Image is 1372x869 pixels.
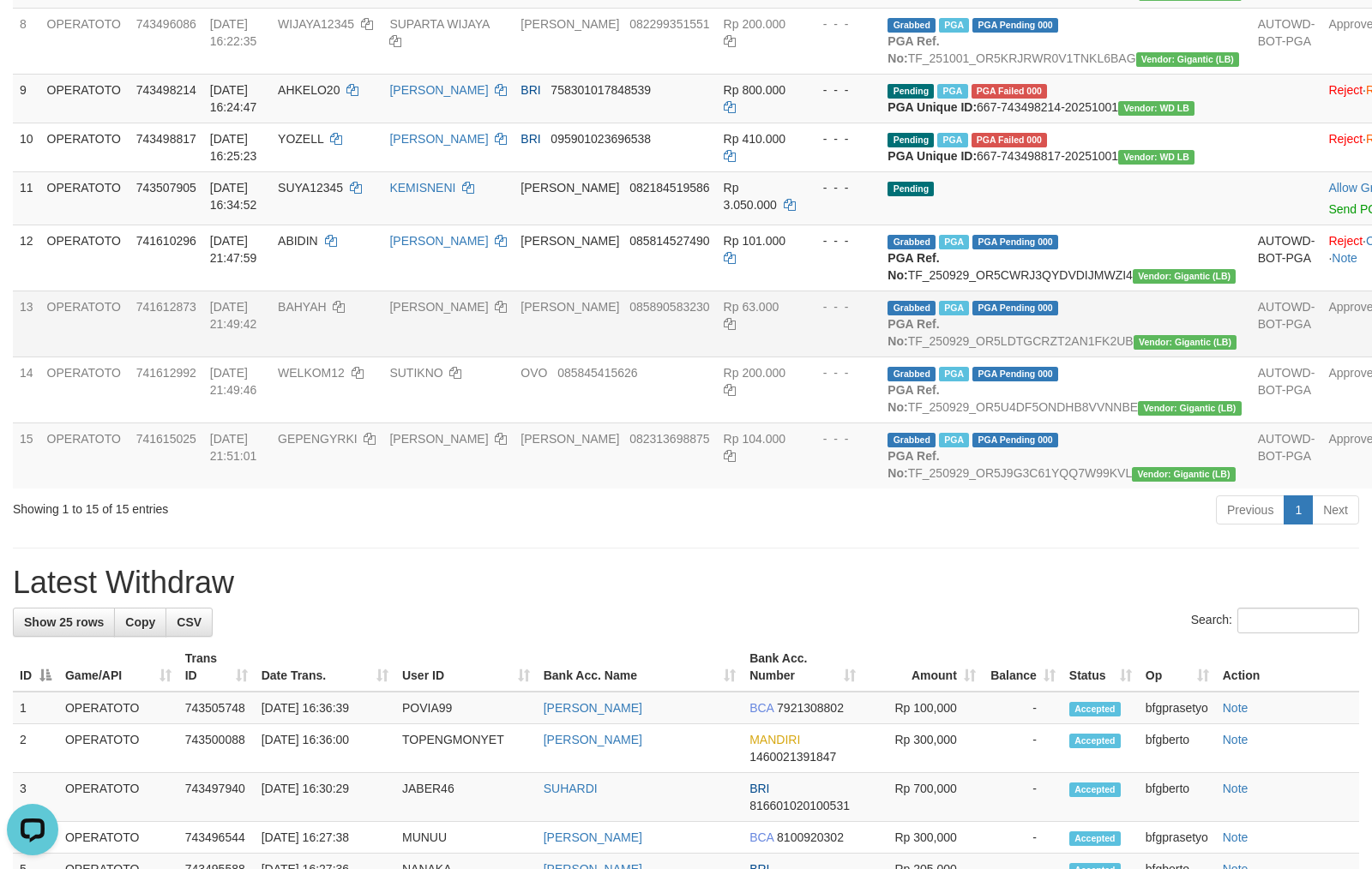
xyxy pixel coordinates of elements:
td: 743500088 [178,724,255,773]
span: Show 25 rows [24,615,104,629]
span: PGA Pending [972,301,1058,315]
td: JABER46 [395,773,537,822]
a: [PERSON_NAME] [389,132,488,146]
span: Vendor URL: https://dashboard.q2checkout.com/secure [1138,401,1242,416]
h1: Latest Withdraw [13,566,1359,600]
a: Show 25 rows [13,608,115,637]
a: [PERSON_NAME] [389,432,488,446]
td: OPERATOTO [58,822,178,854]
span: Copy 085845415626 to clipboard [557,366,637,380]
span: Grabbed [888,235,936,249]
td: 9 [13,74,40,123]
a: Reject [1328,132,1363,146]
span: Copy 082313698875 to clipboard [629,432,709,446]
a: [PERSON_NAME] [544,733,642,746]
td: AUTOWD-BOT-PGA [1251,8,1322,74]
span: 741615025 [136,432,196,446]
input: Search: [1237,608,1359,633]
span: Vendor URL: https://dashboard.q2checkout.com/secure [1134,335,1237,350]
td: TF_251001_OR5KRJRWR0V1TNKL6BAG [881,8,1250,74]
span: BCA [749,701,773,715]
span: 743498214 [136,83,196,97]
td: OPERATOTO [40,123,129,171]
td: TF_250929_OR5J9G3C61YQQ7W99KVL [881,423,1250,488]
a: Previous [1216,495,1285,524]
a: Note [1223,701,1249,715]
span: MANDIRI [749,733,800,746]
a: SUTIKNO [389,366,442,380]
th: Bank Acc. Name: activate to sort column ascending [537,643,743,692]
span: [DATE] 21:49:46 [210,366,257,397]
span: OVO [521,366,547,380]
td: 743505748 [178,692,255,724]
span: 741612873 [136,300,196,314]
span: [PERSON_NAME] [521,234,619,248]
td: AUTOWD-BOT-PGA [1251,357,1322,423]
span: 743496086 [136,17,196,31]
span: Pending [888,182,934,196]
a: 1 [1284,495,1313,524]
td: OPERATOTO [40,225,129,291]
td: AUTOWD-BOT-PGA [1251,225,1322,291]
span: Rp 3.050.000 [724,181,777,212]
td: 12 [13,225,40,291]
td: TOPENGMONYET [395,724,537,773]
span: BAHYAH [278,300,327,314]
span: Vendor URL: https://dashboard.q2checkout.com/secure [1136,52,1240,67]
span: PGA Pending [972,235,1058,249]
button: Open LiveChat chat widget [7,7,58,58]
span: Rp 800.000 [724,83,785,97]
span: Marked by bfgmia [939,367,969,381]
span: Copy 095901023696538 to clipboard [551,132,651,146]
span: SUYA12345 [278,181,343,195]
td: Rp 300,000 [863,724,983,773]
span: [DATE] 21:49:42 [210,300,257,331]
span: [DATE] 16:25:23 [210,132,257,163]
td: 667-743498214-20251001 [881,74,1250,123]
span: BRI [521,83,540,97]
span: [DATE] 16:22:35 [210,17,257,48]
span: [DATE] 21:51:01 [210,432,257,463]
th: Status: activate to sort column ascending [1062,643,1139,692]
td: AUTOWD-BOT-PGA [1251,423,1322,488]
th: Bank Acc. Number: activate to sort column ascending [743,643,863,692]
span: WIJAYA12345 [278,17,354,31]
span: Rp 63.000 [724,300,779,314]
span: Copy 8100920302 to clipboard [777,830,844,844]
a: Note [1332,251,1357,265]
span: Copy 7921308802 to clipboard [777,701,844,715]
td: TF_250929_OR5CWRJ3QYDVDIJMWZI4 [881,225,1250,291]
td: OPERATOTO [40,423,129,488]
div: - - - [809,430,875,447]
span: Copy 1460021391847 to clipboard [749,750,836,764]
td: OPERATOTO [40,357,129,423]
a: Note [1223,830,1249,844]
span: Rp 104.000 [724,432,785,446]
a: SUPARTA WIJAYA [389,17,489,31]
a: Note [1223,733,1249,746]
span: Rp 200.000 [724,366,785,380]
span: Vendor URL: https://dashboard.q2checkout.com/secure [1118,101,1194,116]
span: Copy [125,615,155,629]
span: [DATE] 16:24:47 [210,83,257,114]
span: PGA Error [972,133,1048,147]
a: Note [1223,782,1249,795]
a: Next [1312,495,1359,524]
td: OPERATOTO [58,692,178,724]
span: Marked by bfgberto [937,84,967,99]
span: Vendor URL: https://dashboard.q2checkout.com/secure [1133,269,1237,284]
span: AHKELO20 [278,83,340,97]
td: 743496544 [178,822,255,854]
span: Copy 758301017848539 to clipboard [551,83,651,97]
span: 741610296 [136,234,196,248]
span: Vendor URL: https://dashboard.q2checkout.com/secure [1118,150,1194,165]
span: PGA Pending [972,367,1058,381]
span: Copy 816601020100531 to clipboard [749,799,850,812]
div: - - - [809,364,875,381]
td: Rp 100,000 [863,692,983,724]
th: Trans ID: activate to sort column ascending [178,643,255,692]
td: 10 [13,123,40,171]
td: [DATE] 16:30:29 [255,773,395,822]
a: [PERSON_NAME] [389,83,488,97]
span: Marked by bfgmia [939,433,969,447]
